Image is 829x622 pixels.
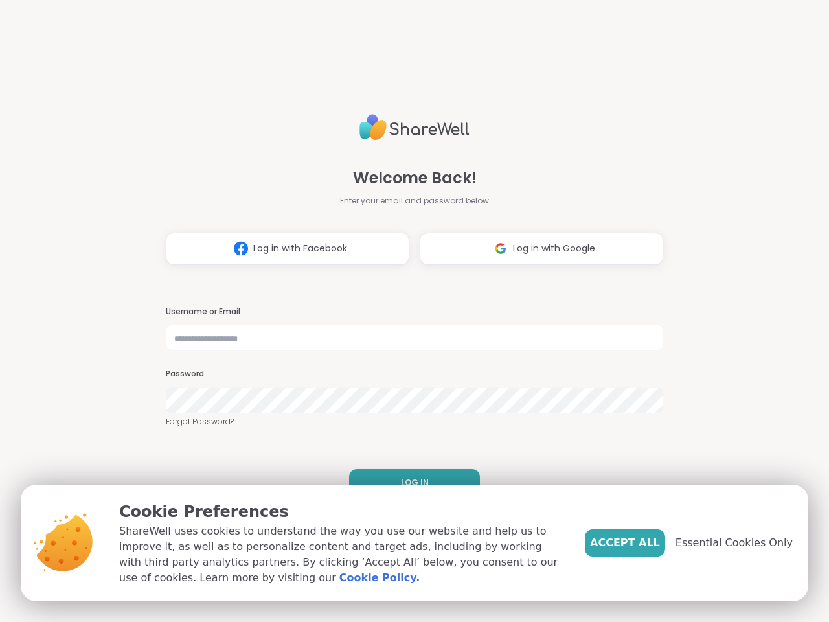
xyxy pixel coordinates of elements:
[349,469,480,496] button: LOG IN
[166,306,663,317] h3: Username or Email
[229,236,253,260] img: ShareWell Logomark
[339,570,420,586] a: Cookie Policy.
[166,369,663,380] h3: Password
[676,535,793,551] span: Essential Cookies Only
[353,167,477,190] span: Welcome Back!
[488,236,513,260] img: ShareWell Logomark
[585,529,665,557] button: Accept All
[166,416,663,428] a: Forgot Password?
[590,535,660,551] span: Accept All
[119,524,564,586] p: ShareWell uses cookies to understand the way you use our website and help us to improve it, as we...
[420,233,663,265] button: Log in with Google
[359,109,470,146] img: ShareWell Logo
[253,242,347,255] span: Log in with Facebook
[119,500,564,524] p: Cookie Preferences
[166,233,409,265] button: Log in with Facebook
[401,477,429,489] span: LOG IN
[340,195,489,207] span: Enter your email and password below
[513,242,595,255] span: Log in with Google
